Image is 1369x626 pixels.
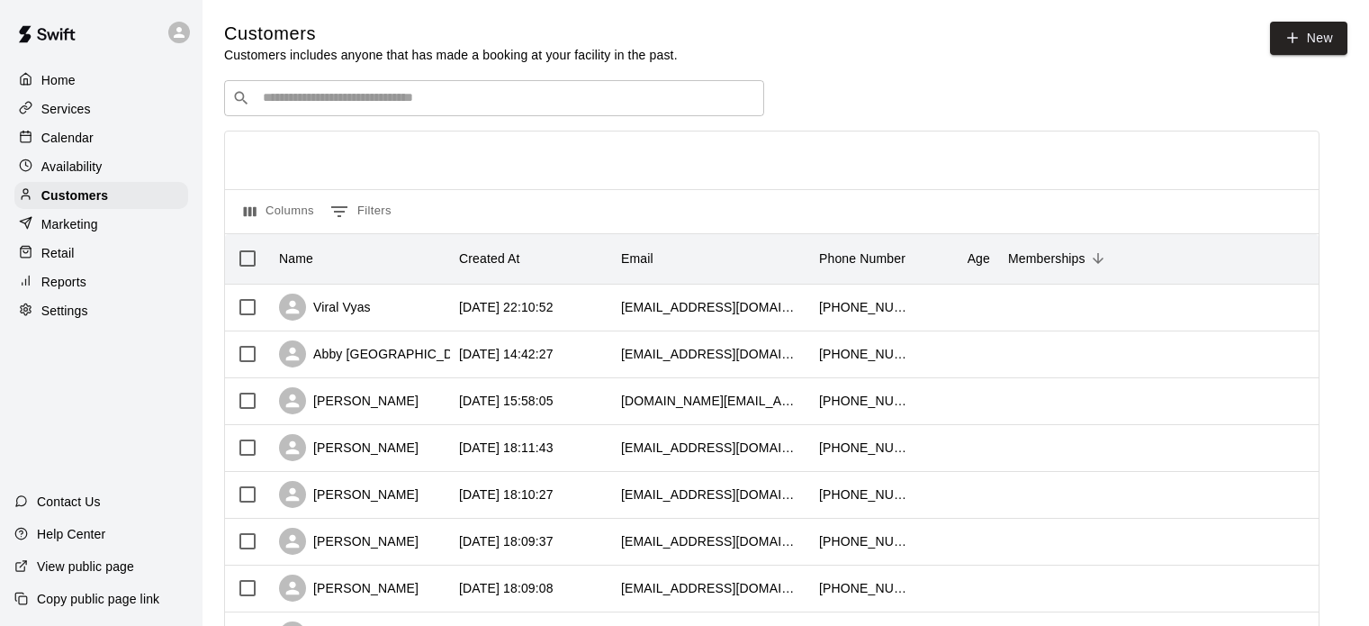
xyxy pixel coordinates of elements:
[37,558,134,576] p: View public page
[819,298,909,316] div: +18135459579
[999,233,1269,284] div: Memberships
[37,590,159,608] p: Copy public page link
[279,233,313,284] div: Name
[14,297,188,324] a: Settings
[450,233,612,284] div: Created At
[621,233,653,284] div: Email
[918,233,999,284] div: Age
[621,345,801,363] div: abbybatavia@gmail.com
[37,493,101,511] p: Contact Us
[459,233,520,284] div: Created At
[819,345,909,363] div: +16477448888
[459,345,554,363] div: 2025-08-10 14:42:27
[41,244,75,262] p: Retail
[41,100,91,118] p: Services
[239,197,319,226] button: Select columns
[621,298,801,316] div: viralvyas@gmail.com
[37,525,105,543] p: Help Center
[1270,22,1347,55] a: New
[621,532,801,550] div: sudeepteja.2050@gmail.com
[621,439,801,457] div: yavagal08@gmail.com
[279,340,480,367] div: Abby [GEOGRAPHIC_DATA]
[459,392,554,410] div: 2025-08-09 15:58:05
[41,273,86,291] p: Reports
[621,392,801,410] div: usman.ghani.bm@gmail.com
[819,233,905,284] div: Phone Number
[279,387,419,414] div: [PERSON_NAME]
[819,532,909,550] div: +19402979338
[224,80,764,116] div: Search customers by name or email
[1085,246,1111,271] button: Sort
[41,129,94,147] p: Calendar
[819,485,909,504] div: +16302972546
[459,532,554,550] div: 2025-08-08 18:09:37
[1008,233,1085,284] div: Memberships
[224,46,678,64] p: Customers includes anyone that has made a booking at your facility in the past.
[279,575,419,602] div: [PERSON_NAME]
[14,211,188,238] a: Marketing
[14,95,188,122] a: Services
[819,392,909,410] div: +14077978039
[224,22,678,46] h5: Customers
[819,579,909,597] div: +17737297378
[279,528,419,555] div: [PERSON_NAME]
[459,298,554,316] div: 2025-08-10 22:10:52
[621,579,801,597] div: koushiksahaslg@gmail.com
[14,124,188,151] a: Calendar
[459,439,554,457] div: 2025-08-08 18:11:43
[41,186,108,204] p: Customers
[279,434,419,461] div: [PERSON_NAME]
[14,182,188,209] a: Customers
[621,485,801,504] div: shameerza50@gmail.com
[14,268,188,295] a: Reports
[612,233,810,284] div: Email
[14,240,188,267] a: Retail
[41,71,76,89] p: Home
[41,215,98,233] p: Marketing
[326,197,396,226] button: Show filters
[279,294,371,321] div: Viral Vyas
[810,233,918,284] div: Phone Number
[819,439,909,457] div: +18133611404
[270,233,450,284] div: Name
[968,233,990,284] div: Age
[41,158,103,176] p: Availability
[14,67,188,94] a: Home
[459,485,554,504] div: 2025-08-08 18:10:27
[459,579,554,597] div: 2025-08-08 18:09:08
[14,153,188,180] a: Availability
[279,481,419,508] div: [PERSON_NAME]
[41,302,88,320] p: Settings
